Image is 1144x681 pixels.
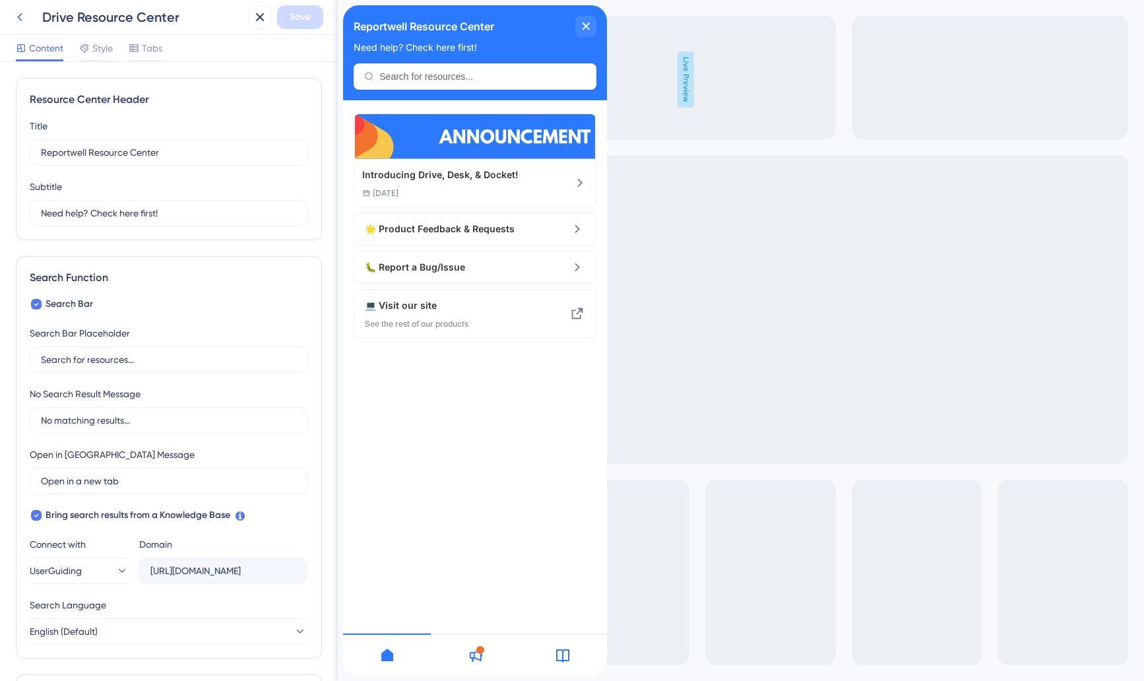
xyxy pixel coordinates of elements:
[30,179,62,195] div: Subtitle
[11,11,151,31] span: Reportwell Resource Center
[22,254,198,270] span: 🐛 Report a Bug/Issue
[340,51,356,108] span: Live Preview
[22,216,198,232] div: Product Feedback & Requests
[36,66,243,77] input: Search for resources...
[22,254,198,270] div: Report a Bug/Issue
[139,536,172,552] div: Domain
[142,40,162,56] span: Tabs
[30,447,195,463] div: Open in [GEOGRAPHIC_DATA] Message
[290,9,311,25] span: Save
[92,40,113,56] span: Style
[8,8,32,32] img: launcher-image-alternative-text
[30,563,82,579] span: UserGuiding
[30,597,106,613] span: Search Language
[11,2,62,18] span: Need Help?
[41,352,297,367] input: Search for resources...
[46,296,93,312] span: Search Bar
[22,313,198,324] span: See the rest of our products
[41,474,297,488] input: Open in a new tab
[150,564,296,578] input: company.help.userguiding.com
[30,270,308,286] div: Search Function
[30,618,307,645] button: English (Default)
[70,5,74,16] div: 3
[11,37,134,48] span: Need help? Check here first!
[11,108,253,202] div: Introducing Drive, Desk, & Docket!
[30,92,308,108] div: Resource Center Header
[30,624,98,639] span: English (Default)
[46,507,230,523] span: Bring search results from a Knowledge Base
[41,413,297,428] input: No matching results...
[30,558,129,584] button: UserGuiding
[30,118,48,134] div: Title
[277,5,323,29] button: Save
[19,162,175,178] div: Introducing Drive, Desk, & Docket!
[30,325,130,341] div: Search Bar Placeholder
[232,11,253,32] div: close resource center
[30,386,141,402] div: No Search Result Message
[30,183,55,193] span: [DATE]
[41,145,297,160] input: Title
[22,292,177,308] span: 💻 Visit our site
[22,292,198,324] div: Visit our site
[41,206,297,220] input: Description
[29,40,63,56] span: Content
[30,536,129,552] div: Connect with
[22,216,198,232] span: 🌟 Product Feedback & Requests
[42,8,243,26] div: Drive Resource Center
[4,4,36,36] button: Open AI Assistant Launcher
